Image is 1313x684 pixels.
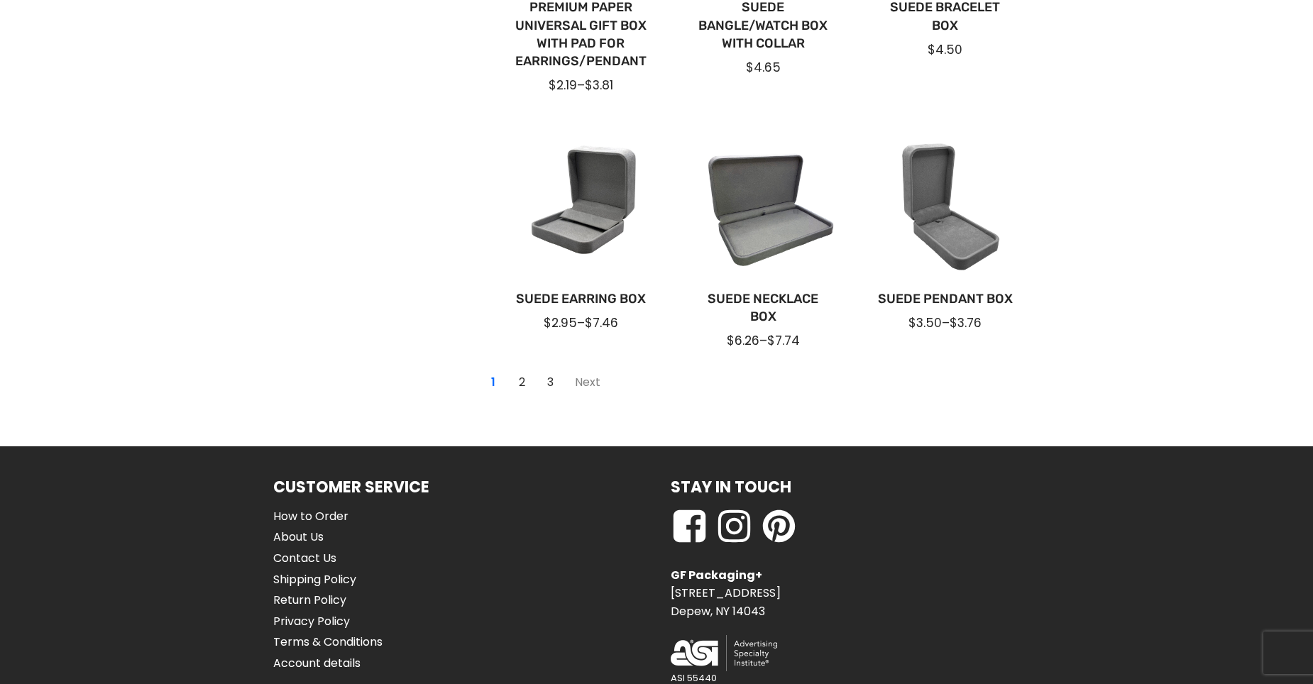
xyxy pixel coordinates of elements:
span: $3.50 [908,314,942,331]
a: Suede Earring Box [512,290,649,308]
a: Go to Page 2 [567,371,608,394]
span: $3.81 [585,77,613,94]
h1: Stay in Touch [671,475,791,500]
a: Go to Page 2 [510,371,533,394]
a: Suede Pendant Box [877,290,1013,308]
div: – [695,332,832,349]
span: $3.76 [950,314,982,331]
span: $2.95 [544,314,577,331]
span: $2.19 [549,77,577,94]
div: $4.50 [877,41,1013,58]
p: [STREET_ADDRESS] Depew, NY 14043 [671,566,781,621]
a: Contact Us [273,549,383,568]
a: Terms & Conditions [273,633,383,651]
a: Go to Page 3 [539,371,561,394]
div: – [877,314,1013,331]
div: – [512,314,649,331]
img: ASI Logo [671,635,777,671]
span: $7.74 [767,332,800,349]
h1: Customer Service [273,475,429,500]
a: Suede Necklace Box [695,290,832,326]
a: About Us [273,528,383,546]
div: – [512,77,649,94]
a: Account details [273,654,383,673]
div: $4.65 [695,59,832,76]
nav: Page navigation [479,368,611,397]
a: Shipping Policy [273,570,383,589]
a: How to Order [273,507,383,526]
a: Return Policy [273,591,383,609]
span: $7.46 [585,314,618,331]
span: $6.26 [727,332,759,349]
a: Privacy Policy [273,612,383,631]
strong: GF Packaging+ [671,567,762,583]
a: Current Page, Page 1 [482,371,505,394]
